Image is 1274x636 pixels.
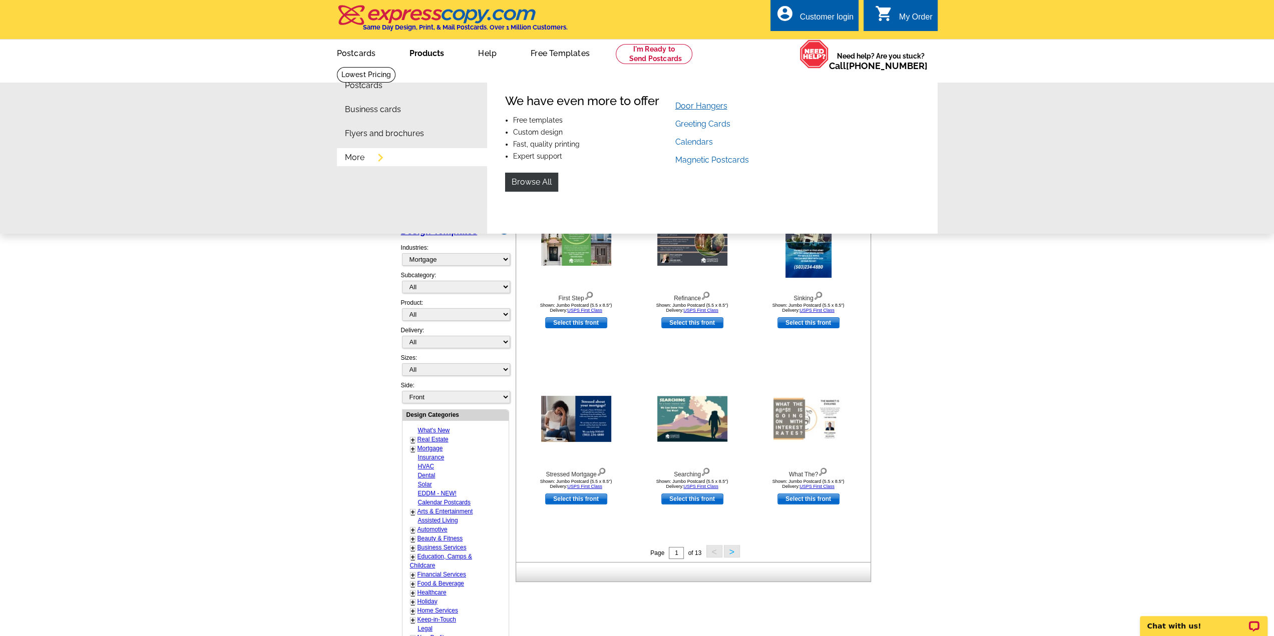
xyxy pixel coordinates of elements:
[753,303,864,313] div: Shown: Jumbo Postcard (5.5 x 8.5") Delivery:
[753,479,864,489] div: Shown: Jumbo Postcard (5.5 x 8.5") Delivery:
[657,220,727,266] img: Refinance
[411,616,415,624] a: +
[513,117,659,124] li: Free templates
[418,481,432,488] a: Solar
[777,493,839,504] a: use this design
[675,155,749,165] a: Magnetic Postcards
[661,493,723,504] a: use this design
[637,479,747,489] div: Shown: Jumbo Postcard (5.5 x 8.5") Delivery:
[345,154,364,162] a: More
[411,580,415,588] a: +
[505,94,659,109] h4: We have even more to offer
[775,11,854,24] a: account_circle Customer login
[418,517,458,524] a: Assisted Living
[418,463,434,470] a: HVAC
[846,61,928,71] a: [PHONE_NUMBER]
[417,436,449,443] a: Real Estate
[899,13,933,27] div: My Order
[706,545,722,557] button: <
[675,119,730,129] a: Greeting Cards
[799,40,829,69] img: help
[637,289,747,303] div: Refinance
[411,607,415,615] a: +
[363,24,568,31] h4: Same Day Design, Print, & Mail Postcards. Over 1 Million Customers.
[417,598,438,605] a: Holiday
[417,508,473,515] a: Arts & Entertainment
[411,535,415,543] a: +
[637,465,747,479] div: Searching
[417,580,464,587] a: Food & Beverage
[683,308,718,313] a: USPS First Class
[417,544,467,551] a: Business Services
[584,289,594,300] img: view design details
[785,208,831,278] img: Sinking
[417,526,448,533] a: Automotive
[401,238,509,271] div: Industries:
[345,130,424,138] a: Flyers and brochures
[411,598,415,606] a: +
[505,173,558,192] a: Browse All
[411,544,415,552] a: +
[321,41,392,64] a: Postcards
[418,427,450,434] a: What's New
[417,607,458,614] a: Home Services
[411,553,415,561] a: +
[401,226,478,236] a: Design Templates
[417,616,456,623] a: Keep-in-Touch
[675,101,727,111] a: Door Hangers
[411,508,415,516] a: +
[410,553,472,569] a: Education, Camps & Childcare
[799,13,854,27] div: Customer login
[813,289,823,300] img: view design details
[675,137,713,147] a: Calendars
[567,308,602,313] a: USPS First Class
[521,303,631,313] div: Shown: Jumbo Postcard (5.5 x 8.5") Delivery:
[818,465,827,476] img: view design details
[775,5,793,23] i: account_circle
[345,106,401,114] a: Business cards
[401,271,509,298] div: Subcategory:
[545,493,607,504] a: use this design
[661,317,723,328] a: use this design
[417,571,466,578] a: Financial Services
[411,589,415,597] a: +
[799,308,834,313] a: USPS First Class
[417,445,443,452] a: Mortgage
[418,499,471,506] a: Calendar Postcards
[418,625,433,632] a: Legal
[521,289,631,303] div: First Step
[567,484,602,489] a: USPS First Class
[1133,604,1274,636] iframe: LiveChat chat widget
[773,396,843,442] img: What The?
[650,549,664,556] span: Page
[418,454,445,461] a: Insurance
[411,526,415,534] a: +
[657,396,727,442] img: Searching
[829,61,928,71] span: Call
[411,445,415,453] a: +
[688,549,701,556] span: of 13
[401,353,509,381] div: Sizes:
[829,51,933,71] span: Need help? Are you stuck?
[541,396,611,442] img: Stressed Mortgage
[513,141,659,148] li: Fast, quality printing
[541,220,611,266] img: First Step
[777,317,839,328] a: use this design
[683,484,718,489] a: USPS First Class
[521,479,631,489] div: Shown: Jumbo Postcard (5.5 x 8.5") Delivery:
[337,12,568,31] a: Same Day Design, Print, & Mail Postcards. Over 1 Million Customers.
[875,11,933,24] a: shopping_cart My Order
[799,484,834,489] a: USPS First Class
[521,465,631,479] div: Stressed Mortgage
[402,410,509,419] div: Design Categories
[411,436,415,444] a: +
[393,41,460,64] a: Products
[545,317,607,328] a: use this design
[701,289,710,300] img: view design details
[401,298,509,326] div: Product:
[513,129,659,136] li: Custom design
[417,589,447,596] a: Healthcare
[401,381,509,404] div: Side:
[753,289,864,303] div: Sinking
